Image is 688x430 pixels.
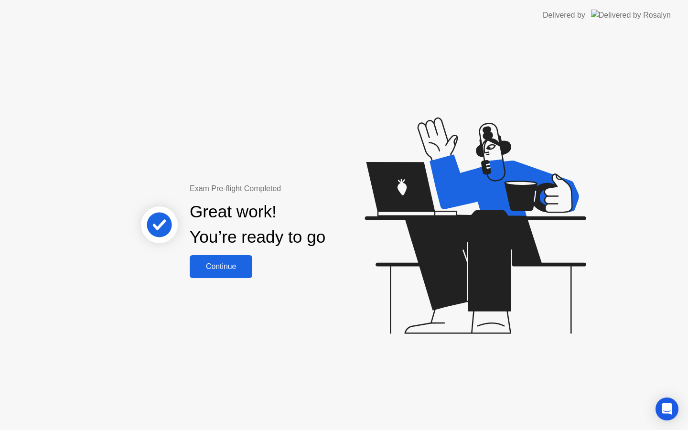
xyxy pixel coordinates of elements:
div: Open Intercom Messenger [656,398,678,420]
div: Delivered by [543,10,585,21]
img: Delivered by Rosalyn [591,10,671,21]
div: Great work! You’re ready to go [190,199,325,250]
button: Continue [190,255,252,278]
div: Continue [193,262,249,271]
div: Exam Pre-flight Completed [190,183,387,194]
